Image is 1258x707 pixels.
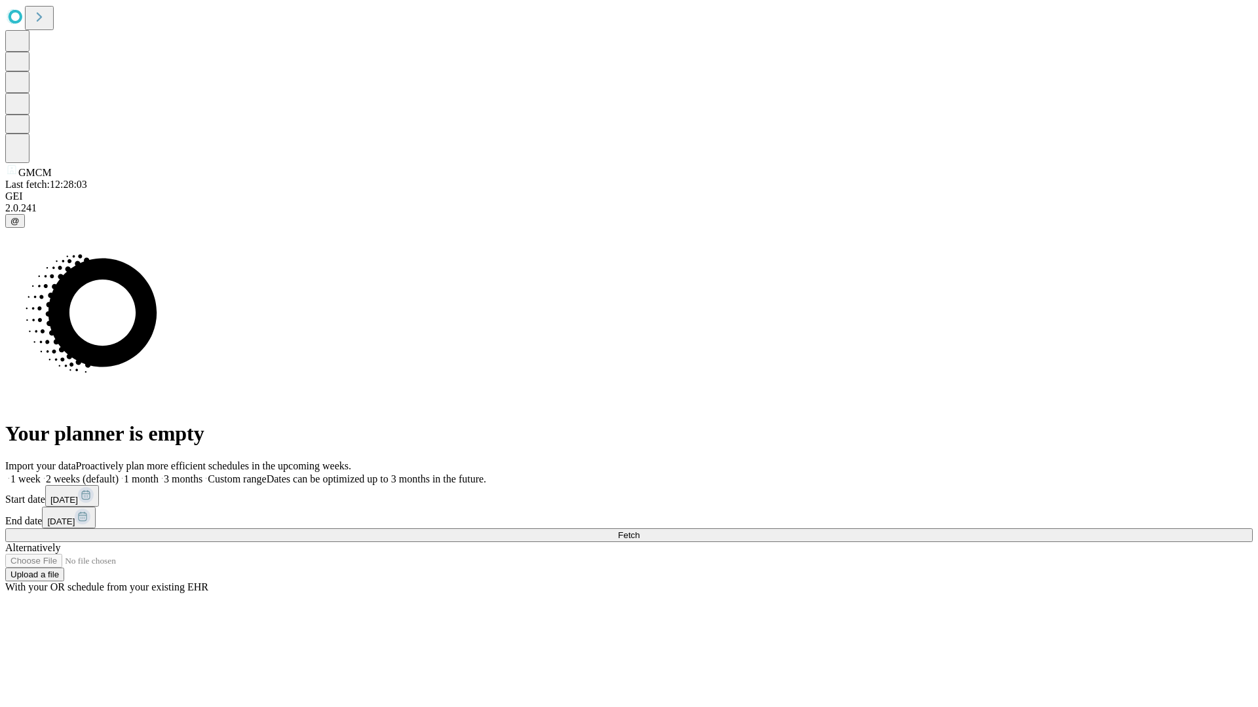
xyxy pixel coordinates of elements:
[164,473,202,484] span: 3 months
[5,214,25,228] button: @
[46,473,119,484] span: 2 weeks (default)
[10,216,20,226] span: @
[5,485,1253,507] div: Start date
[5,507,1253,528] div: End date
[5,422,1253,446] h1: Your planner is empty
[76,460,351,471] span: Proactively plan more efficient schedules in the upcoming weeks.
[267,473,486,484] span: Dates can be optimized up to 3 months in the future.
[50,495,78,505] span: [DATE]
[124,473,159,484] span: 1 month
[5,528,1253,542] button: Fetch
[5,179,87,190] span: Last fetch: 12:28:03
[5,542,60,553] span: Alternatively
[618,530,639,540] span: Fetch
[47,517,75,526] span: [DATE]
[5,190,1253,202] div: GEI
[18,167,52,178] span: GMCM
[5,460,76,471] span: Import your data
[208,473,266,484] span: Custom range
[10,473,41,484] span: 1 week
[5,581,208,592] span: With your OR schedule from your existing EHR
[5,202,1253,214] div: 2.0.241
[45,485,99,507] button: [DATE]
[5,568,64,581] button: Upload a file
[42,507,96,528] button: [DATE]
